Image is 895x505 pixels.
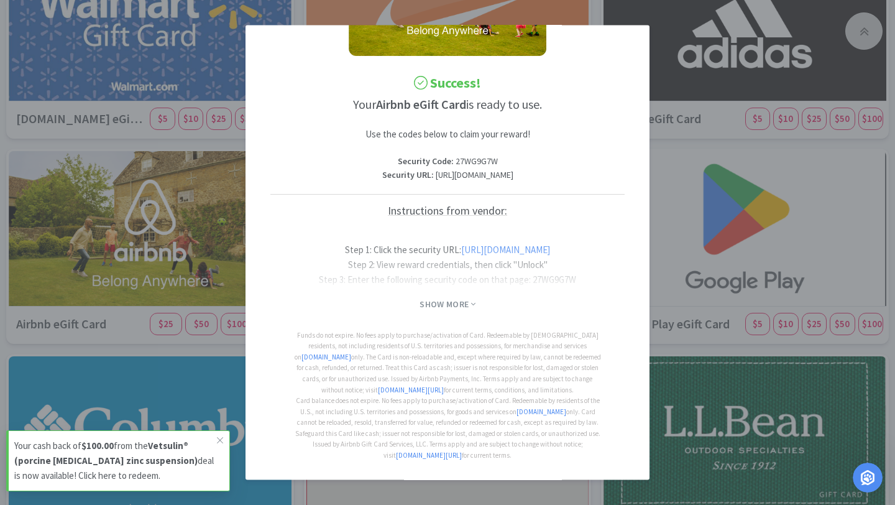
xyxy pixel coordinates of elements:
[382,169,434,180] strong: Security URL :
[270,154,625,167] p: 27WG9G7W
[420,299,475,310] span: Show More
[270,194,625,228] h5: Instructions from vendor:
[81,440,114,452] strong: $100.00
[270,72,625,94] h2: Success!
[396,451,462,460] a: [DOMAIN_NAME][URL]
[378,385,444,394] a: [DOMAIN_NAME][URL]
[14,438,217,483] p: Your cash back of from the deal is now available! Click here to redeem.
[398,155,454,166] strong: Security Code :
[311,228,584,317] p: Step 1: Click the security URL: Step 2: View reward credentials, then click "Unlock" Step 3: Ente...
[853,463,883,493] iframe: Intercom live chat
[376,96,466,111] strong: Airbnb eGift Card
[301,352,351,361] a: [DOMAIN_NAME]
[295,330,601,394] span: Funds do not expire. No fees apply to purchase/activation of Card. Redeemable by [DEMOGRAPHIC_DAT...
[292,126,603,141] p: Use the codes below to claim your reward!
[516,407,566,415] a: [DOMAIN_NAME]
[270,94,625,114] h3: Your is ready to use.
[270,168,625,182] p: [URL][DOMAIN_NAME]
[292,396,603,461] p: Card balance does not expire. No fees apply to purchase/activation of Card. Redeemable by residen...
